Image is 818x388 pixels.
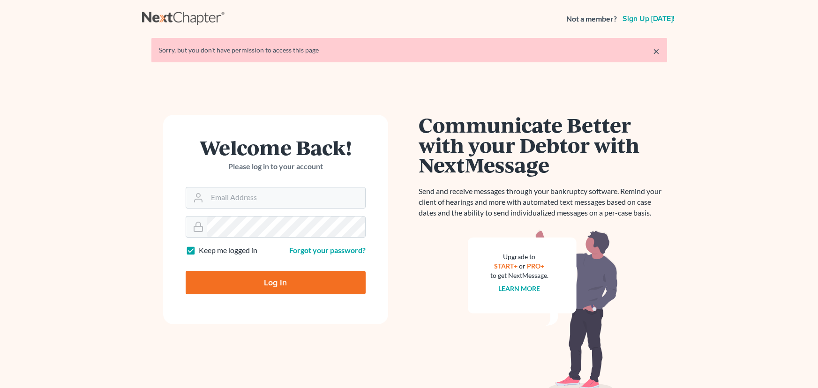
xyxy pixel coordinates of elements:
label: Keep me logged in [199,245,257,256]
a: Learn more [498,284,540,292]
div: Upgrade to [490,252,548,261]
a: PRO+ [527,262,544,270]
div: Sorry, but you don't have permission to access this page [159,45,660,55]
div: to get NextMessage. [490,271,548,280]
a: × [653,45,660,57]
p: Please log in to your account [186,161,366,172]
span: or [519,262,525,270]
strong: Not a member? [566,14,617,24]
input: Log In [186,271,366,294]
h1: Welcome Back! [186,137,366,157]
input: Email Address [207,187,365,208]
h1: Communicate Better with your Debtor with NextMessage [419,115,667,175]
a: Forgot your password? [289,246,366,254]
a: START+ [494,262,518,270]
a: Sign up [DATE]! [621,15,676,22]
p: Send and receive messages through your bankruptcy software. Remind your client of hearings and mo... [419,186,667,218]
